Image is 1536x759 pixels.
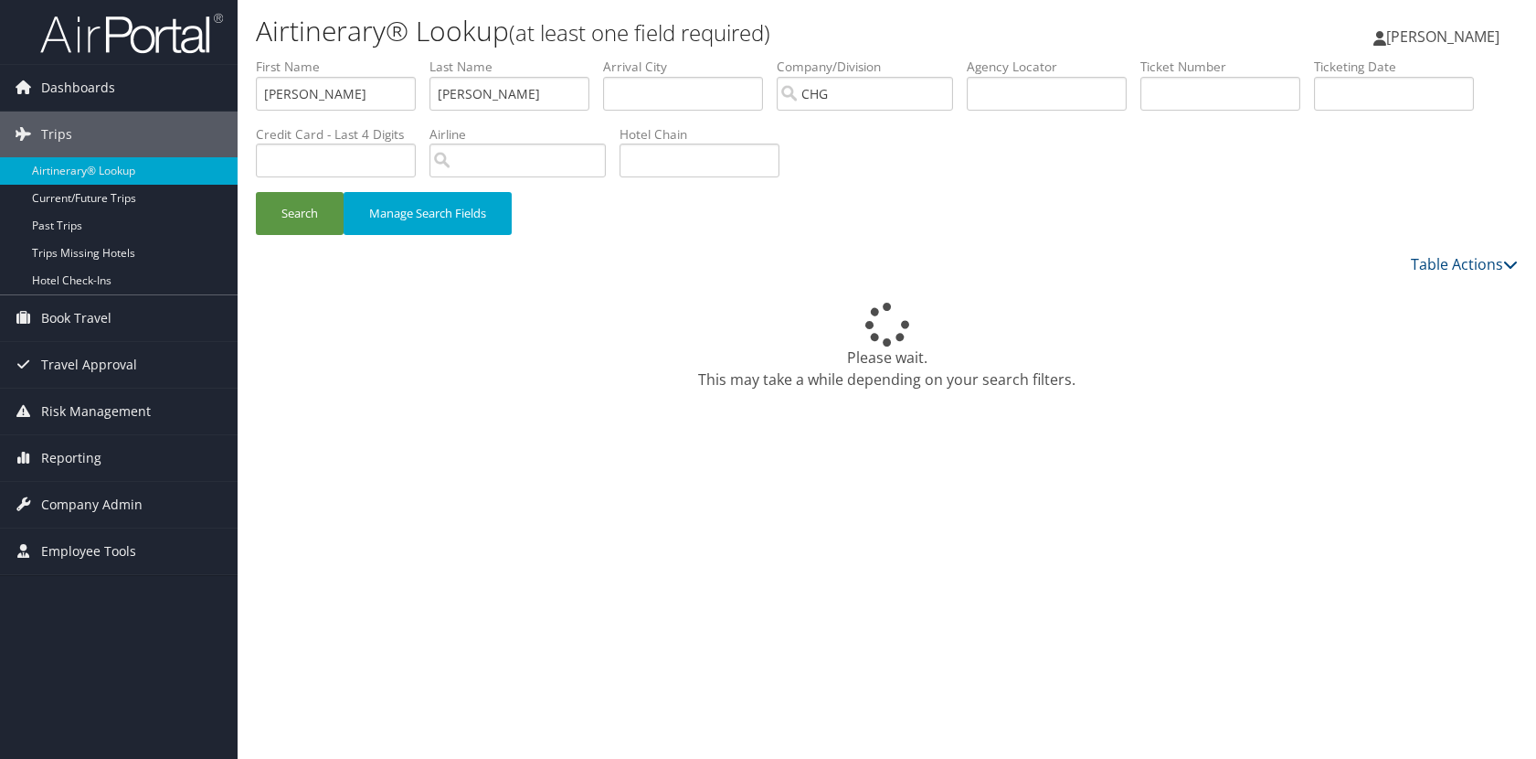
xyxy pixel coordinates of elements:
[1140,58,1314,76] label: Ticket Number
[509,17,770,48] small: (at least one field required)
[344,192,512,235] button: Manage Search Fields
[256,192,344,235] button: Search
[620,125,793,144] label: Hotel Chain
[1314,58,1488,76] label: Ticketing Date
[41,112,72,157] span: Trips
[41,342,137,388] span: Travel Approval
[603,58,777,76] label: Arrival City
[41,529,136,574] span: Employee Tools
[777,58,967,76] label: Company/Division
[41,295,111,341] span: Book Travel
[1386,27,1499,47] span: [PERSON_NAME]
[429,58,603,76] label: Last Name
[256,125,429,144] label: Credit Card - Last 4 Digits
[256,12,1097,50] h1: Airtinerary® Lookup
[1411,254,1518,274] a: Table Actions
[41,65,115,111] span: Dashboards
[41,389,151,434] span: Risk Management
[256,303,1518,390] div: Please wait. This may take a while depending on your search filters.
[40,12,223,55] img: airportal-logo.png
[429,125,620,144] label: Airline
[967,58,1140,76] label: Agency Locator
[41,482,143,528] span: Company Admin
[41,435,101,481] span: Reporting
[1373,9,1518,64] a: [PERSON_NAME]
[256,58,429,76] label: First Name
